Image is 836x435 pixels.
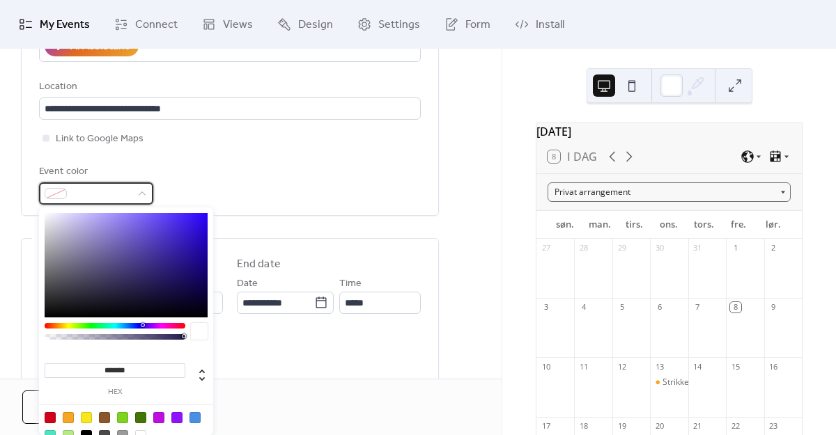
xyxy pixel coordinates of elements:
[40,17,90,33] span: My Events
[237,276,258,292] span: Date
[692,302,703,313] div: 7
[654,361,665,372] div: 13
[578,302,589,313] div: 4
[189,412,201,423] div: #4A90E2
[267,6,343,43] a: Design
[768,302,779,313] div: 9
[63,412,74,423] div: #F5A623
[578,421,589,432] div: 18
[237,256,281,273] div: End date
[99,412,110,423] div: #8B572A
[578,243,589,253] div: 28
[135,17,178,33] span: Connect
[171,412,183,423] div: #9013FE
[81,412,92,423] div: #F8E71C
[45,388,185,396] label: hex
[117,412,128,423] div: #7ED321
[192,6,263,43] a: Views
[617,243,627,253] div: 29
[135,412,146,423] div: #417505
[39,79,418,95] div: Location
[578,361,589,372] div: 11
[730,243,741,253] div: 1
[582,211,617,239] div: man.
[652,211,687,239] div: ons.
[768,361,779,372] div: 16
[45,35,139,56] button: AI Assistant
[654,421,665,432] div: 20
[730,302,741,313] div: 8
[617,211,652,239] div: tirs.
[465,17,490,33] span: Form
[536,123,802,140] div: [DATE]
[692,361,703,372] div: 14
[153,412,164,423] div: #BD10E0
[536,17,564,33] span: Install
[654,302,665,313] div: 6
[8,6,100,43] a: My Events
[434,6,501,43] a: Form
[692,243,703,253] div: 31
[39,164,150,180] div: Event color
[104,6,188,43] a: Connect
[347,6,431,43] a: Settings
[45,412,56,423] div: #D0021B
[721,211,756,239] div: fre.
[730,361,741,372] div: 15
[541,302,551,313] div: 3
[768,243,779,253] div: 2
[654,243,665,253] div: 30
[650,377,688,388] div: Strikkecafé
[541,421,551,432] div: 17
[504,6,575,43] a: Install
[223,17,253,33] span: Views
[617,302,627,313] div: 5
[22,390,114,424] button: Cancel
[56,131,144,148] span: Link to Google Maps
[548,211,582,239] div: søn.
[730,421,741,432] div: 22
[692,421,703,432] div: 21
[686,211,721,239] div: tors.
[339,276,362,292] span: Time
[768,421,779,432] div: 23
[617,421,627,432] div: 19
[663,377,706,388] div: Strikkecafé
[298,17,333,33] span: Design
[541,243,551,253] div: 27
[617,361,627,372] div: 12
[70,38,129,55] div: AI Assistant
[378,17,420,33] span: Settings
[541,361,551,372] div: 10
[756,211,791,239] div: lør.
